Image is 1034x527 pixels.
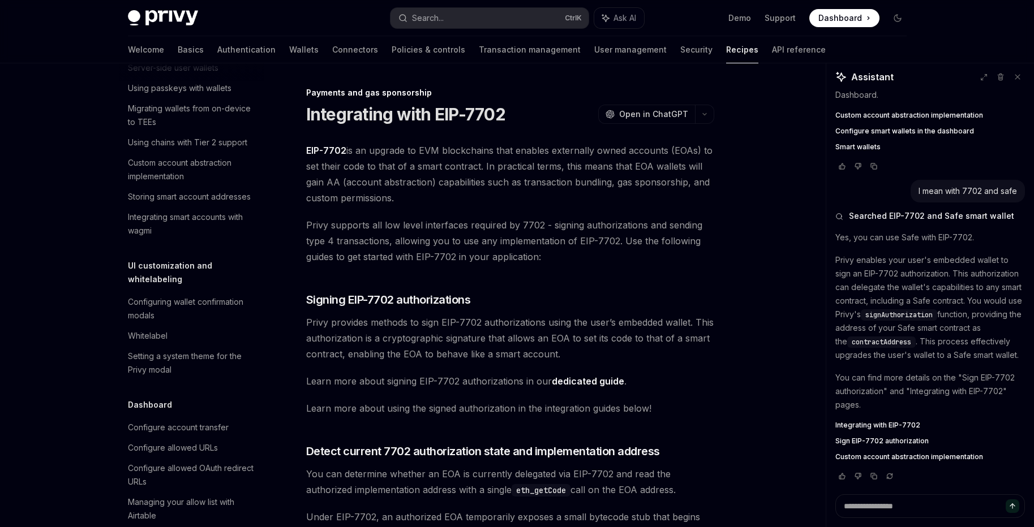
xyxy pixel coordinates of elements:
div: Configure allowed OAuth redirect URLs [128,461,257,489]
a: Welcome [128,36,164,63]
a: Dashboard [809,9,879,27]
span: Sign EIP-7702 authorization [835,437,929,446]
p: Yes, you can use Safe with EIP-7702. [835,231,1025,244]
span: Privy supports all low level interfaces required by 7702 - signing authorizations and sending typ... [306,217,714,265]
a: Support [765,12,796,24]
a: Smart wallets [835,142,1025,152]
a: Using passkeys with wallets [119,78,264,98]
a: Configuring wallet confirmation modals [119,292,264,326]
span: is an upgrade to EVM blockchains that enables externally owned accounts (EOAs) to set their code ... [306,142,714,206]
span: Dashboard [818,12,862,24]
button: Searched EIP-7702 and Safe smart wallet [835,210,1025,222]
a: Custom account abstraction implementation [835,111,1025,120]
span: Ask AI [613,12,636,24]
a: Security [680,36,713,63]
a: dedicated guide [552,375,624,387]
a: Policies & controls [392,36,465,63]
span: Integrating with EIP-7702 [835,421,920,430]
span: Smart wallets [835,142,881,152]
a: Setting a system theme for the Privy modal [119,346,264,380]
span: Learn more about using the signed authorization in the integration guides below! [306,400,714,416]
span: Searched EIP-7702 and Safe smart wallet [849,210,1014,222]
button: Ask AI [594,8,644,28]
span: Learn more about signing EIP-7702 authorizations in our . [306,373,714,389]
a: Custom account abstraction implementation [119,153,264,187]
p: Privy enables your user's embedded wallet to sign an EIP-7702 authorization. This authorization c... [835,253,1025,362]
a: Integrating with EIP-7702 [835,421,1025,430]
code: eth_getCode [512,484,570,496]
a: Wallets [289,36,319,63]
div: Configure account transfer [128,421,229,434]
div: Configure allowed URLs [128,441,218,455]
a: Transaction management [479,36,581,63]
div: Integrating smart accounts with wagmi [128,210,257,237]
span: Open in ChatGPT [619,109,688,120]
span: Custom account abstraction implementation [835,111,983,120]
button: Open in ChatGPT [598,105,695,124]
span: Signing EIP-7702 authorizations [306,292,471,308]
button: Toggle dark mode [889,9,907,27]
p: You can find more details on the "Sign EIP-7702 authorization" and "Integrating with EIP-7702" pa... [835,371,1025,412]
a: Integrating smart accounts with wagmi [119,207,264,241]
a: Whitelabel [119,326,264,346]
a: Recipes [726,36,758,63]
a: Storing smart account addresses [119,187,264,207]
a: Configure smart wallets in the dashboard [835,127,1025,136]
span: Ctrl K [565,14,582,23]
a: EIP-7702 [306,145,346,157]
img: dark logo [128,10,198,26]
div: Configuring wallet confirmation modals [128,295,257,322]
a: Managing your allow list with Airtable [119,492,264,526]
button: Search...CtrlK [391,8,589,28]
span: contractAddress [852,338,911,347]
span: Custom account abstraction implementation [835,452,983,461]
div: Search... [412,11,444,25]
span: Assistant [851,70,894,84]
a: Configure allowed URLs [119,438,264,458]
a: Sign EIP-7702 authorization [835,437,1025,446]
span: Configure smart wallets in the dashboard [835,127,974,136]
div: Whitelabel [128,329,168,343]
div: Using chains with Tier 2 support [128,136,247,149]
div: I mean with 7702 and safe [919,185,1017,197]
div: Migrating wallets from on-device to TEEs [128,102,257,129]
div: Managing your allow list with Airtable [128,495,257,522]
h1: Integrating with EIP-7702 [306,104,505,124]
button: Send message [1006,499,1019,513]
a: Authentication [217,36,276,63]
a: Basics [178,36,204,63]
a: User management [594,36,667,63]
div: Payments and gas sponsorship [306,87,714,98]
a: Demo [728,12,751,24]
span: signAuthorization [865,310,933,319]
a: Configure allowed OAuth redirect URLs [119,458,264,492]
h5: UI customization and whitelabeling [128,259,264,286]
a: Using chains with Tier 2 support [119,132,264,153]
a: API reference [772,36,826,63]
a: Connectors [332,36,378,63]
a: Custom account abstraction implementation [835,452,1025,461]
h5: Dashboard [128,398,172,412]
span: Detect current 7702 authorization state and implementation address [306,443,660,459]
a: Configure account transfer [119,417,264,438]
div: Using passkeys with wallets [128,81,231,95]
span: Privy provides methods to sign EIP-7702 authorizations using the user’s embedded wallet. This aut... [306,314,714,362]
a: Migrating wallets from on-device to TEEs [119,98,264,132]
div: Custom account abstraction implementation [128,156,257,183]
div: Storing smart account addresses [128,190,251,204]
div: Setting a system theme for the Privy modal [128,349,257,377]
span: You can determine whether an EOA is currently delegated via EIP-7702 and read the authorized impl... [306,466,714,498]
